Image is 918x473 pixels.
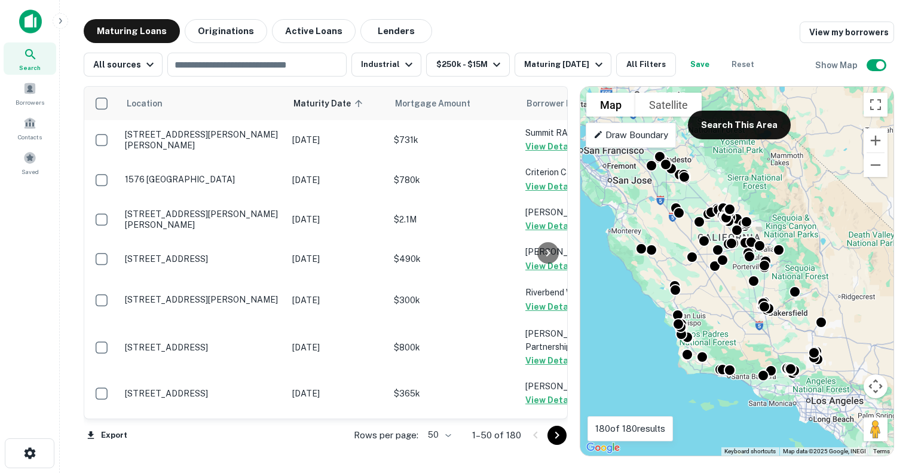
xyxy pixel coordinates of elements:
p: Summit RAY Investments LLC [525,126,645,139]
button: Search This Area [688,111,791,139]
p: $300k [394,294,513,307]
p: [PERSON_NAME] Family Partnership [525,327,645,353]
button: Map camera controls [864,374,888,398]
span: Mortgage Amount [395,96,486,111]
button: Industrial [351,53,421,77]
button: Zoom out [864,153,888,177]
button: View Details [525,179,579,194]
p: [DATE] [292,341,382,354]
p: [PERSON_NAME] LLC [525,206,645,219]
button: Maturing Loans [84,19,180,43]
button: View Details [525,353,579,368]
button: Show street map [586,93,635,117]
th: Mortgage Amount [388,87,519,120]
button: Originations [185,19,267,43]
h6: Show Map [815,59,859,72]
th: Borrower Name [519,87,651,120]
p: 180 of 180 results [595,422,665,436]
p: [DATE] [292,252,382,266]
th: Maturity Date [286,87,388,120]
img: Google [583,440,623,456]
p: [PERSON_NAME] [525,245,645,258]
p: $490k [394,252,513,266]
p: Rows per page: [354,428,418,443]
button: Maturing [DATE] [515,53,611,77]
button: $250k - $15M [426,53,510,77]
span: Contacts [18,132,42,142]
button: Show satellite imagery [635,93,702,117]
span: Maturity Date [293,96,366,111]
button: All sources [84,53,163,77]
p: [DATE] [292,173,382,187]
button: View Details [525,300,579,314]
p: 1576 [GEOGRAPHIC_DATA] [125,174,280,185]
a: View my borrowers [800,22,894,43]
p: [STREET_ADDRESS] [125,388,280,399]
button: Zoom in [864,129,888,152]
button: Active Loans [272,19,356,43]
p: [PERSON_NAME] [525,380,645,393]
a: Saved [4,147,56,179]
p: $731k [394,133,513,147]
button: Lenders [360,19,432,43]
button: View Details [525,393,579,407]
p: [STREET_ADDRESS][PERSON_NAME][PERSON_NAME] [125,129,280,151]
p: Criterion Capital CA LLC [525,166,645,179]
p: Riverbend West LLC [525,286,645,299]
button: Go to next page [547,426,567,445]
p: $365k [394,387,513,400]
a: Search [4,42,56,75]
p: [STREET_ADDRESS][PERSON_NAME] [125,294,280,305]
p: [DATE] [292,213,382,226]
button: Toggle fullscreen view [864,93,888,117]
p: 1–50 of 180 [472,428,521,443]
span: Saved [22,167,39,176]
p: [DATE] [292,294,382,307]
p: [STREET_ADDRESS] [125,342,280,353]
th: Location [119,87,286,120]
div: Maturing [DATE] [524,57,605,72]
button: All Filters [616,53,676,77]
iframe: Chat Widget [858,377,918,435]
div: All sources [93,57,157,72]
button: Reset [724,53,762,77]
a: Open this area in Google Maps (opens a new window) [583,440,623,456]
p: [STREET_ADDRESS][PERSON_NAME][PERSON_NAME] [125,209,280,230]
button: View Details [525,139,579,154]
span: Borrowers [16,97,44,107]
p: [DATE] [292,133,382,147]
button: Export [84,426,130,444]
button: Save your search to get updates of matches that match your search criteria. [681,53,719,77]
button: View Details [525,259,579,273]
p: $800k [394,341,513,354]
span: Location [126,96,163,111]
button: View Details [525,219,579,233]
img: capitalize-icon.png [19,10,42,33]
p: [DATE] [292,387,382,400]
div: 50 [423,426,453,444]
span: Map data ©2025 Google, INEGI [783,448,866,454]
p: Draw Boundary [593,128,668,142]
span: Search [19,63,41,72]
a: Contacts [4,112,56,144]
p: $780k [394,173,513,187]
button: Keyboard shortcuts [724,447,776,456]
div: 0 0 [580,87,893,456]
p: $2.1M [394,213,513,226]
a: Borrowers [4,77,56,109]
a: Terms (opens in new tab) [873,448,890,454]
p: [STREET_ADDRESS] [125,254,280,264]
span: Borrower Name [527,96,589,111]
